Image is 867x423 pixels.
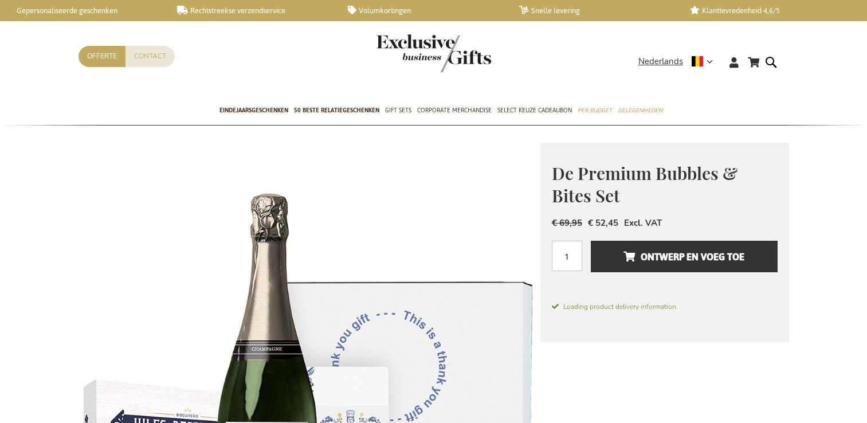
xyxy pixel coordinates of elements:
span: Excl. VAT [624,217,662,229]
span: Corporate Merchandise [417,104,492,116]
a: Volumkortingen [348,6,501,15]
span: Ontwerp en voeg toe [623,248,744,266]
a: Snelle levering [519,6,672,15]
a: Rechtstreekse verzendservice [177,6,330,15]
span: Loading product delivery information. [552,301,778,312]
a: Gepersonaliseerde geschenken [6,6,159,15]
span: 50 beste relatiegeschenken [294,104,379,116]
span: Select Keuze Cadeaubon [497,104,572,116]
span: Eindejaarsgeschenken [219,104,288,116]
a: Offerte [79,46,125,67]
span: De Premium Bubbles & Bites Set [552,162,737,207]
span: € 69,95 [552,217,582,229]
span: Gift Sets [385,104,411,116]
span: Per Budget [578,104,612,116]
button: Ontwerp en voeg toe [591,241,777,272]
span: Gelegenheden [618,104,662,116]
div: Nederlands [638,55,720,68]
span: € 52,45 [588,217,618,229]
a: store logo [376,34,434,72]
a: Contact [125,46,175,67]
span: Nederlands [638,55,683,68]
input: Aantal [552,241,582,271]
a: Klanttevredenheid 4,6/5 [690,6,843,15]
img: Exclusive Business gifts logo [376,34,491,72]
